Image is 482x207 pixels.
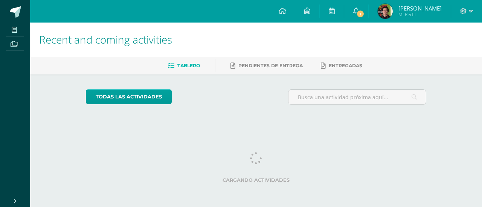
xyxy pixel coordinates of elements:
span: Pendientes de entrega [238,63,303,68]
a: Entregadas [321,60,362,72]
span: Tablero [177,63,200,68]
img: b1b5c3d4f8297bb08657cb46f4e7b43e.png [378,4,393,19]
span: [PERSON_NAME] [398,5,442,12]
a: todas las Actividades [86,89,172,104]
span: Recent and coming activities [39,32,172,47]
span: Mi Perfil [398,11,442,18]
span: 1 [356,10,365,18]
label: Cargando actividades [86,177,427,183]
a: Pendientes de entrega [230,60,303,72]
input: Busca una actividad próxima aquí... [288,90,426,104]
a: Tablero [168,60,200,72]
span: Entregadas [329,63,362,68]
